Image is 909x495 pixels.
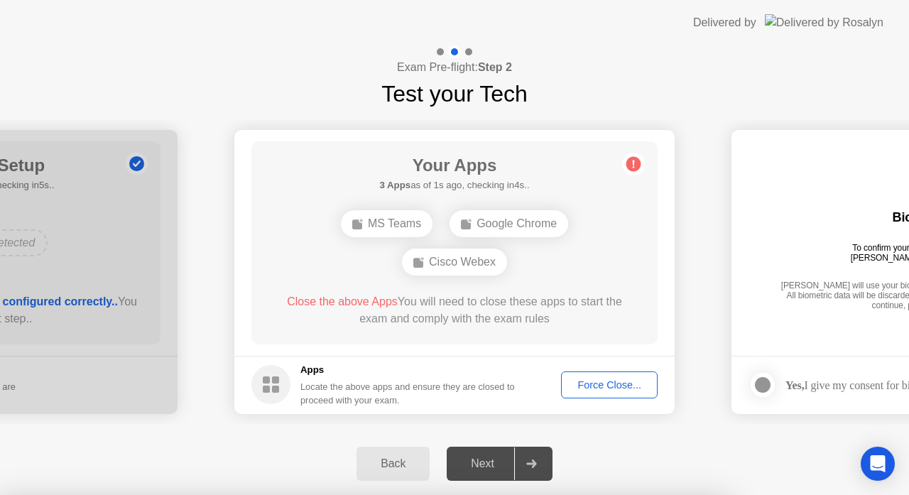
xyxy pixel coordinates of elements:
[341,210,432,237] div: MS Teams
[451,457,514,470] div: Next
[287,295,398,308] span: Close the above Apps
[450,210,568,237] div: Google Chrome
[361,457,425,470] div: Back
[785,379,804,391] strong: Yes,
[397,59,512,76] h4: Exam Pre-flight:
[402,249,507,276] div: Cisco Webex
[379,180,410,190] b: 3 Apps
[300,380,516,407] div: Locate the above apps and ensure they are closed to proceed with your exam.
[478,61,512,73] b: Step 2
[300,363,516,377] h5: Apps
[566,379,653,391] div: Force Close...
[861,447,895,481] div: Open Intercom Messenger
[379,178,529,192] h5: as of 1s ago, checking in4s..
[765,14,883,31] img: Delivered by Rosalyn
[693,14,756,31] div: Delivered by
[381,77,528,111] h1: Test your Tech
[379,153,529,178] h1: Your Apps
[272,293,638,327] div: You will need to close these apps to start the exam and comply with the exam rules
